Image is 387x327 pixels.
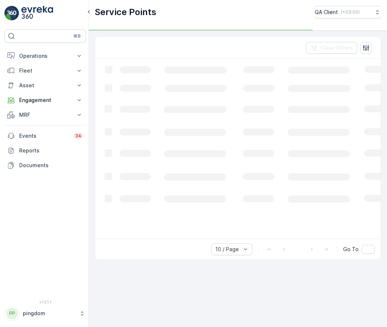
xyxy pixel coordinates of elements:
[21,6,53,21] img: logo_light-DOdMpM7g.png
[19,52,71,60] p: Operations
[19,96,71,104] p: Engagement
[19,132,69,140] p: Events
[19,147,83,154] p: Reports
[23,310,76,317] p: pingdom
[19,111,71,119] p: MRF
[315,8,338,16] p: QA Client
[4,306,86,321] button: PPpingdom
[4,143,86,158] a: Reports
[6,307,18,319] div: PP
[343,246,359,253] span: Go To
[315,6,381,18] button: QA Client(+03:00)
[4,129,86,143] a: Events34
[4,49,86,63] button: Operations
[4,158,86,173] a: Documents
[19,67,71,74] p: Fleet
[4,93,86,108] button: Engagement
[73,33,81,39] p: ⌘B
[4,300,86,304] span: v 1.51.1
[19,82,71,89] p: Asset
[75,133,81,139] p: 34
[321,44,353,52] p: Clear Filters
[4,108,86,122] button: MRF
[306,42,357,54] button: Clear Filters
[4,6,19,21] img: logo
[4,63,86,78] button: Fleet
[341,9,360,15] p: ( +03:00 )
[95,6,156,18] p: Service Points
[4,78,86,93] button: Asset
[19,162,83,169] p: Documents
